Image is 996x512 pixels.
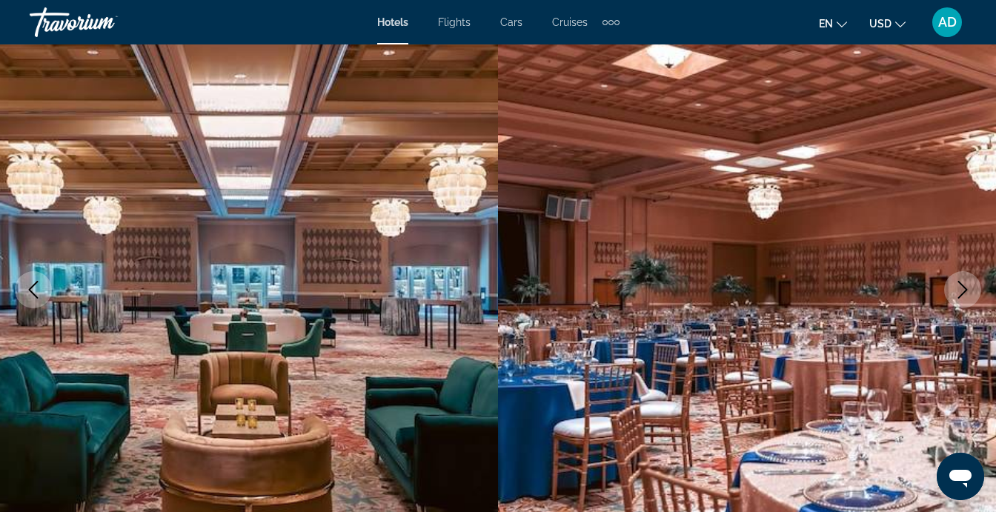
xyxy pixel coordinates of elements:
[937,453,984,500] iframe: Button to launch messaging window
[819,18,833,30] span: en
[602,10,620,34] button: Extra navigation items
[438,16,471,28] a: Flights
[15,271,52,308] button: Previous image
[377,16,408,28] a: Hotels
[500,16,522,28] a: Cars
[552,16,588,28] a: Cruises
[928,7,966,38] button: User Menu
[938,15,957,30] span: AD
[869,18,892,30] span: USD
[819,13,847,34] button: Change language
[30,3,178,41] a: Travorium
[869,13,906,34] button: Change currency
[944,271,981,308] button: Next image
